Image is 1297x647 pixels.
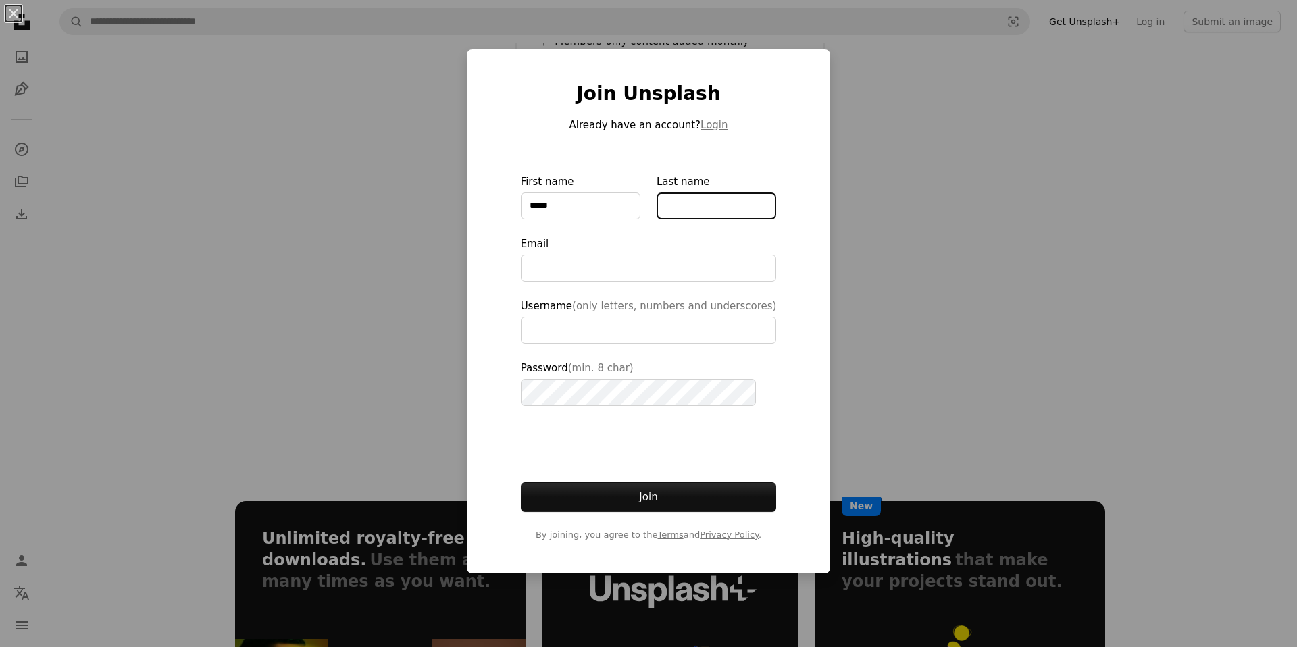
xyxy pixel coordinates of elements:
input: Password(min. 8 char) [521,379,756,406]
input: First name [521,192,640,219]
label: Email [521,236,777,282]
input: Username(only letters, numbers and underscores) [521,317,777,344]
button: Join [521,482,777,512]
span: (only letters, numbers and underscores) [572,300,776,312]
label: Password [521,360,777,406]
input: Last name [657,192,776,219]
span: By joining, you agree to the and . [521,528,777,542]
a: Terms [657,529,683,540]
label: Username [521,298,777,344]
label: Last name [657,174,776,219]
label: First name [521,174,640,219]
p: Already have an account? [521,117,777,133]
span: (min. 8 char) [568,362,634,374]
h1: Join Unsplash [521,82,777,106]
a: Privacy Policy [700,529,759,540]
input: Email [521,255,777,282]
button: Login [701,117,728,133]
